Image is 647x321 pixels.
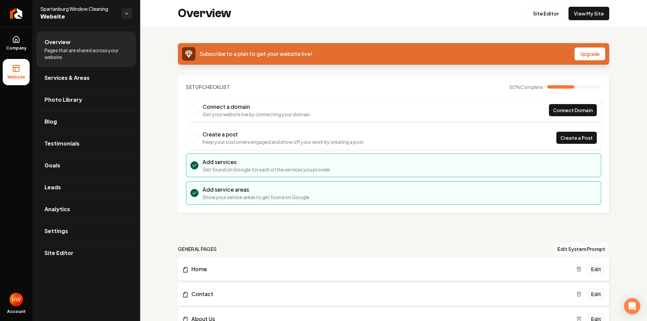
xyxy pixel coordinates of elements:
[36,89,136,110] a: Photo Library
[36,155,136,176] a: Goals
[36,67,136,89] a: Services & Areas
[44,96,82,104] span: Photo Library
[203,130,365,138] h3: Create a post
[182,290,576,298] a: Contact
[10,8,23,19] img: Rebolt Logo
[5,74,28,80] span: Website
[203,166,331,173] p: Get found on Google for each of the services you provide.
[182,265,576,273] a: Home
[40,5,116,12] span: Spartanburg Window Cleaning
[203,103,311,111] h3: Connect a domain
[44,38,70,46] span: Overview
[178,7,231,20] h2: Overview
[527,7,564,20] a: Site Editor
[587,288,605,300] a: Edit
[186,84,202,90] span: Setup
[587,263,605,275] a: Edit
[44,74,90,82] span: Services & Areas
[9,293,23,306] img: HSA Websites
[36,242,136,264] a: Site Editor
[7,309,26,314] span: Account
[186,84,230,90] h2: Checklist
[203,194,311,200] p: Show your service areas to get found on Google.
[203,138,365,145] p: Keep your customers engaged and show off your work by creating a post.
[203,158,331,166] h3: Add services
[575,47,605,60] button: Upgrade
[3,30,30,56] a: Company
[509,84,543,90] span: 50 %
[549,104,597,116] a: Connect Domain
[36,198,136,220] a: Analytics
[40,12,116,22] span: Website
[44,161,60,169] span: Goals
[44,47,128,60] span: Pages that are shared across your website.
[44,205,70,213] span: Analytics
[178,246,217,252] h2: general pages
[36,111,136,132] a: Blog
[44,249,73,257] span: Site Editor
[44,227,68,235] span: Settings
[560,134,593,141] span: Create a Post
[199,50,312,57] span: Subscribe to a plan to get your website live!
[568,7,609,20] a: View My Site
[556,132,597,144] a: Create a Post
[36,176,136,198] a: Leads
[36,133,136,154] a: Testimonials
[203,186,311,194] h3: Add service areas
[203,111,311,118] p: Get your website live by connecting your domain.
[9,293,23,306] button: Open user button
[36,220,136,242] a: Settings
[44,118,57,126] span: Blog
[3,45,29,51] span: Company
[553,243,609,255] button: Edit System Prompt
[553,107,593,114] span: Connect Domain
[624,298,640,314] div: Open Intercom Messenger
[44,183,61,191] span: Leads
[44,139,80,148] span: Testimonials
[520,84,543,90] span: Complete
